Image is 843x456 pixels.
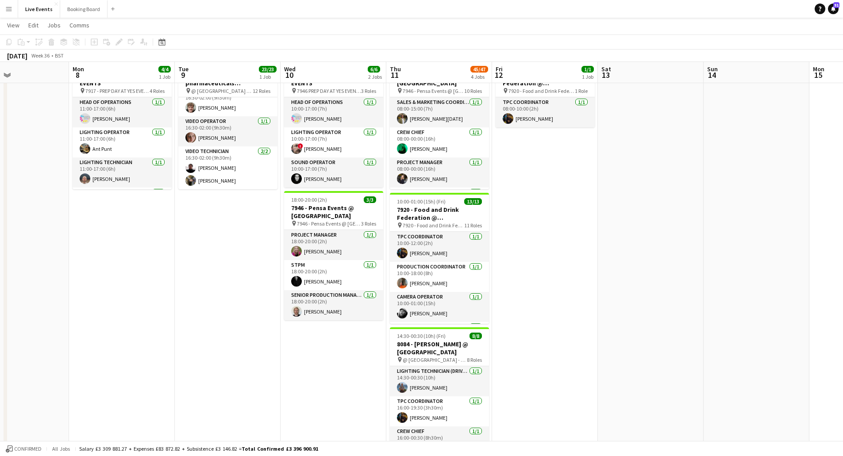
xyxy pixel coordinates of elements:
[833,2,839,8] span: 51
[397,333,446,339] span: 14:30-00:30 (10h) (Fri)
[600,70,611,80] span: 13
[291,196,327,203] span: 18:00-20:00 (2h)
[7,51,27,60] div: [DATE]
[390,396,489,426] app-card-role: TPC Coordinator1/116:00-19:30 (3h30m)[PERSON_NAME]
[813,65,824,73] span: Mon
[259,66,277,73] span: 23/23
[178,58,277,189] app-job-card: 16:30-02:00 (9h30m) (Wed)23/237917 - Novartis pharmaceuticals Corporation @ [GEOGRAPHIC_DATA] @ [...
[582,73,593,80] div: 1 Job
[178,65,189,73] span: Tue
[50,445,72,452] span: All jobs
[178,86,277,116] app-card-role: Sound Technician (Duty)1/116:30-02:00 (9h30m)[PERSON_NAME]
[390,58,489,189] app-job-card: 08:00-00:00 (16h) (Fri)13/137946 - Pensa Events @ [GEOGRAPHIC_DATA] 7946 - Pensa Events @ [GEOGRA...
[390,340,489,356] h3: 8084 - [PERSON_NAME] @ [GEOGRAPHIC_DATA]
[390,97,489,127] app-card-role: Sales & Marketing Coordinator1/108:00-15:00 (7h)[PERSON_NAME][DATE]
[284,127,383,157] app-card-role: Lighting Operator1/110:00-17:00 (7h)![PERSON_NAME]
[47,21,61,29] span: Jobs
[55,52,64,59] div: BST
[259,73,276,80] div: 1 Job
[7,21,19,29] span: View
[368,73,382,80] div: 2 Jobs
[284,230,383,260] app-card-role: Project Manager1/118:00-20:00 (2h)[PERSON_NAME]
[494,70,503,80] span: 12
[73,157,172,188] app-card-role: Lighting Technician1/111:00-17:00 (6h)[PERSON_NAME]
[159,73,170,80] div: 1 Job
[85,88,150,94] span: 7917 - PREP DAY AT YES EVENTS
[284,97,383,127] app-card-role: Head of Operations1/110:00-17:00 (7h)[PERSON_NAME]
[18,0,60,18] button: Live Events
[73,188,172,218] app-card-role: Sound Operator1/1
[706,70,718,80] span: 14
[575,88,588,94] span: 1 Role
[496,58,595,127] div: 08:00-10:00 (2h)1/17920 - Food and Drink Federation @ [GEOGRAPHIC_DATA] 7920 - Food and Drink Fed...
[284,65,296,73] span: Wed
[25,19,42,31] a: Edit
[14,446,42,452] span: Confirmed
[368,66,380,73] span: 6/6
[73,97,172,127] app-card-role: Head of Operations1/111:00-17:00 (6h)[PERSON_NAME]
[581,66,594,73] span: 1/1
[403,222,464,229] span: 7920 - Food and Drink Federation @ [GEOGRAPHIC_DATA]
[4,444,43,454] button: Confirmed
[471,73,488,80] div: 4 Jobs
[158,66,171,73] span: 4/4
[284,191,383,320] app-job-card: 18:00-20:00 (2h)3/37946 - Pensa Events @ [GEOGRAPHIC_DATA] 7946 - Pensa Events @ [GEOGRAPHIC_DATA...
[297,88,361,94] span: 7946 PREP DAY AT YES EVENTS
[390,232,489,262] app-card-role: TPC Coordinator1/110:00-12:00 (2h)[PERSON_NAME]
[284,204,383,220] h3: 7946 - Pensa Events @ [GEOGRAPHIC_DATA]
[69,21,89,29] span: Comms
[397,198,446,205] span: 10:00-01:00 (15h) (Fri)
[390,262,489,292] app-card-role: Production Coordinator1/110:00-18:00 (8h)[PERSON_NAME]
[707,65,718,73] span: Sun
[464,222,482,229] span: 11 Roles
[508,88,575,94] span: 7920 - Food and Drink Federation @ [GEOGRAPHIC_DATA]
[390,193,489,324] app-job-card: 10:00-01:00 (15h) (Fri)13/137920 - Food and Drink Federation @ [GEOGRAPHIC_DATA] 7920 - Food and ...
[284,58,383,188] app-job-card: 10:00-17:00 (7h)3/37946 - PREP DAY AT YES EVENTS 7946 PREP DAY AT YES EVENTS3 RolesHead of Operat...
[390,65,401,73] span: Thu
[29,52,51,59] span: Week 36
[828,4,839,14] a: 51
[390,206,489,222] h3: 7920 - Food and Drink Federation @ [GEOGRAPHIC_DATA]
[4,19,23,31] a: View
[44,19,64,31] a: Jobs
[71,70,84,80] span: 8
[496,97,595,127] app-card-role: TPC Coordinator1/108:00-10:00 (2h)[PERSON_NAME]
[496,65,503,73] span: Fri
[390,127,489,157] app-card-role: Crew Chief1/108:00-00:00 (16h)[PERSON_NAME]
[177,70,189,80] span: 9
[390,322,489,352] app-card-role: [PERSON_NAME]1/1
[470,333,482,339] span: 8/8
[253,88,270,94] span: 12 Roles
[297,220,361,227] span: 7946 - Pensa Events @ [GEOGRAPHIC_DATA]
[464,88,482,94] span: 10 Roles
[464,198,482,205] span: 13/13
[191,88,253,94] span: @ [GEOGRAPHIC_DATA] - 7917
[361,88,376,94] span: 3 Roles
[79,445,318,452] div: Salary £3 309 881.27 + Expenses £83 872.82 + Subsistence £3 146.82 =
[361,220,376,227] span: 3 Roles
[283,70,296,80] span: 10
[390,157,489,188] app-card-role: Project Manager1/108:00-00:00 (16h)[PERSON_NAME]
[284,290,383,320] app-card-role: Senior Production Manager1/118:00-20:00 (2h)[PERSON_NAME]
[403,88,464,94] span: 7946 - Pensa Events @ [GEOGRAPHIC_DATA]
[73,58,172,189] app-job-card: 11:00-17:00 (6h)4/47917 - PREP DAY @ YES EVENTS 7917 - PREP DAY AT YES EVENTS4 RolesHead of Opera...
[403,356,467,363] span: @ [GEOGRAPHIC_DATA] - 8084
[284,260,383,290] app-card-role: STPM1/118:00-20:00 (2h)[PERSON_NAME]
[364,196,376,203] span: 3/3
[60,0,108,18] button: Booking Board
[470,66,488,73] span: 45/47
[178,146,277,189] app-card-role: Video Technician2/216:30-02:00 (9h30m)[PERSON_NAME][PERSON_NAME]
[601,65,611,73] span: Sat
[298,143,303,149] span: !
[73,127,172,157] app-card-role: Lighting Operator1/111:00-17:00 (6h)Ant Punt
[178,116,277,146] app-card-role: Video Operator1/116:30-02:00 (9h30m)[PERSON_NAME]
[812,70,824,80] span: 15
[467,356,482,363] span: 8 Roles
[390,188,489,218] app-card-role: STPM1/1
